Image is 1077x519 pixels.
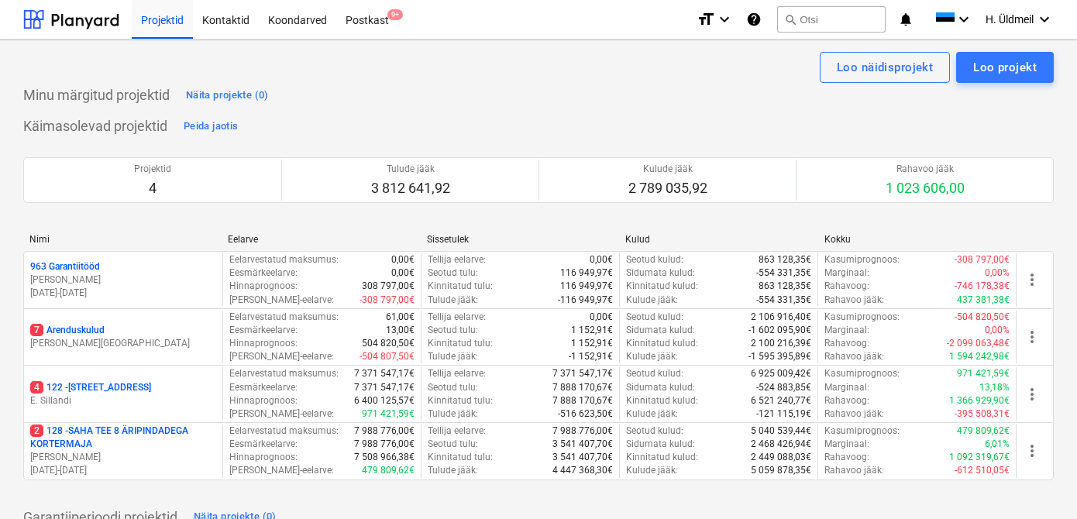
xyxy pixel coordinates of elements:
p: 0,00€ [391,253,415,266]
p: Eesmärkeelarve : [229,381,298,394]
p: Rahavoo jääk [886,163,965,176]
div: 4122 -[STREET_ADDRESS]E. Sillandi [30,381,216,407]
p: 0,00€ [391,266,415,280]
p: 3 541 407,70€ [552,451,613,464]
p: Rahavoo jääk : [824,350,884,363]
p: -116 949,97€ [558,294,613,307]
div: Näita projekte (0) [186,87,269,105]
p: 479 809,62€ [957,424,1010,438]
p: [PERSON_NAME] [30,451,216,464]
p: 2 789 035,92 [628,179,707,198]
p: -554 331,35€ [756,266,811,280]
p: 7 888 170,67€ [552,394,613,407]
p: Seotud kulud : [626,424,683,438]
p: Rahavoog : [824,280,869,293]
p: Eelarvestatud maksumus : [229,424,339,438]
p: -554 331,35€ [756,294,811,307]
p: Eelarvestatud maksumus : [229,311,339,324]
p: 479 809,62€ [362,464,415,477]
p: Marginaal : [824,438,869,451]
p: 5 040 539,44€ [751,424,811,438]
p: 13,00€ [386,324,415,337]
p: -504 820,50€ [955,311,1010,324]
p: Eelarvestatud maksumus : [229,367,339,380]
p: 437 381,38€ [957,294,1010,307]
p: -308 797,00€ [360,294,415,307]
div: Nimi [29,234,215,245]
p: 1 152,91€ [571,324,613,337]
button: Näita projekte (0) [182,83,273,108]
p: Sidumata kulud : [626,438,695,451]
p: Kulude jääk : [626,407,678,421]
p: 7 888 170,67€ [552,381,613,394]
span: more_vert [1023,385,1041,404]
p: Rahavoo jääk : [824,407,884,421]
p: Kulude jääk : [626,350,678,363]
p: -1 602 095,90€ [748,324,811,337]
p: Kulude jääk : [626,294,678,307]
p: Kinnitatud tulu : [428,280,493,293]
p: Kinnitatud tulu : [428,451,493,464]
span: 7 [30,324,43,336]
div: Sissetulek [427,234,613,245]
button: Otsi [777,6,886,33]
p: 1 092 319,67€ [949,451,1010,464]
p: Hinnaprognoos : [229,451,298,464]
p: Tulude jääk : [428,350,478,363]
p: 6 521 240,77€ [751,394,811,407]
p: [PERSON_NAME][GEOGRAPHIC_DATA] [30,337,216,350]
span: 9+ [387,9,403,20]
p: 504 820,50€ [362,337,415,350]
p: 2 100 216,39€ [751,337,811,350]
p: Sidumata kulud : [626,324,695,337]
p: -612 510,05€ [955,464,1010,477]
p: Rahavoog : [824,451,869,464]
p: 0,00€ [590,253,613,266]
p: Kinnitatud kulud : [626,394,698,407]
p: Kinnitatud kulud : [626,280,698,293]
p: 2 468 426,94€ [751,438,811,451]
p: 1 366 929,90€ [949,394,1010,407]
p: 122 - [STREET_ADDRESS] [30,381,151,394]
p: 13,18% [979,381,1010,394]
i: keyboard_arrow_down [715,10,734,29]
p: Sidumata kulud : [626,266,695,280]
button: Loo näidisprojekt [820,52,950,83]
p: 963 Garantiitööd [30,260,100,273]
p: Tellija eelarve : [428,311,486,324]
p: Kinnitatud tulu : [428,394,493,407]
p: Eesmärkeelarve : [229,324,298,337]
p: 863 128,35€ [759,253,811,266]
p: -1 595 395,89€ [748,350,811,363]
div: 7Arenduskulud[PERSON_NAME][GEOGRAPHIC_DATA] [30,324,216,350]
span: more_vert [1023,442,1041,460]
button: Peida jaotis [180,114,242,139]
p: [PERSON_NAME]-eelarve : [229,350,334,363]
p: 3 812 641,92 [371,179,450,198]
i: format_size [697,10,715,29]
p: 61,00€ [386,311,415,324]
p: Kulude jääk [628,163,707,176]
p: 0,00€ [590,311,613,324]
p: Kinnitatud kulud : [626,451,698,464]
p: Projektid [134,163,171,176]
p: Eesmärkeelarve : [229,266,298,280]
span: 4 [30,381,43,394]
span: 2 [30,424,43,437]
p: Rahavoo jääk : [824,294,884,307]
div: Eelarve [228,234,414,245]
p: Rahavoo jääk : [824,464,884,477]
p: Tellija eelarve : [428,367,486,380]
p: Eesmärkeelarve : [229,438,298,451]
div: Loo näidisprojekt [837,57,933,77]
p: [PERSON_NAME]-eelarve : [229,294,334,307]
p: Kasumiprognoos : [824,253,900,266]
p: [DATE] - [DATE] [30,464,216,477]
p: -516 623,50€ [558,407,613,421]
div: Kokku [824,234,1010,245]
p: Minu märgitud projektid [23,86,170,105]
p: 1 152,91€ [571,337,613,350]
p: -1 152,91€ [569,350,613,363]
p: [PERSON_NAME]-eelarve : [229,464,334,477]
p: Kulude jääk : [626,464,678,477]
